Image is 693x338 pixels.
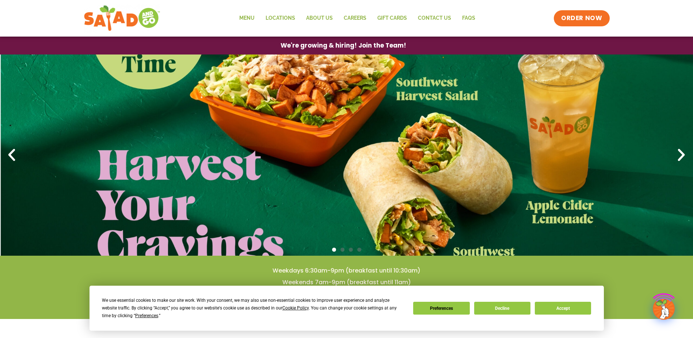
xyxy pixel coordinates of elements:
button: Decline [474,302,530,315]
div: Previous slide [4,147,20,163]
a: GIFT CARDS [372,10,412,27]
span: ORDER NOW [561,14,602,23]
nav: Menu [234,10,481,27]
span: Go to slide 4 [357,248,361,252]
div: We use essential cookies to make our site work. With your consent, we may also use non-essential ... [102,297,404,320]
span: Go to slide 3 [349,248,353,252]
span: Go to slide 1 [332,248,336,252]
span: Go to slide 2 [340,248,344,252]
h4: Weekdays 6:30am-9pm (breakfast until 10:30am) [15,267,678,275]
a: We're growing & hiring! Join the Team! [270,37,417,54]
span: Preferences [135,313,158,318]
a: ORDER NOW [554,10,609,26]
button: Accept [535,302,591,315]
h4: Weekends 7am-9pm (breakfast until 11am) [15,278,678,286]
span: We're growing & hiring! Join the Team! [281,42,406,49]
a: Contact Us [412,10,457,27]
a: About Us [301,10,338,27]
button: Preferences [413,302,469,315]
a: Menu [234,10,260,27]
div: Next slide [673,147,689,163]
span: Cookie Policy [282,305,309,311]
div: Cookie Consent Prompt [90,286,604,331]
a: FAQs [457,10,481,27]
a: Locations [260,10,301,27]
img: new-SAG-logo-768×292 [84,4,161,33]
a: Careers [338,10,372,27]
